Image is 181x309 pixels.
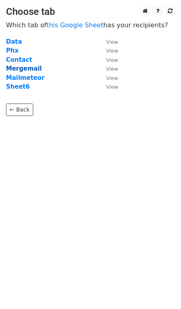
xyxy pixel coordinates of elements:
a: Mergemail [6,65,42,72]
small: View [106,66,118,72]
a: Phx [6,47,18,54]
small: View [106,39,118,45]
a: View [98,74,118,81]
a: View [98,65,118,72]
small: View [106,57,118,63]
a: this Google Sheet [46,21,103,29]
a: View [98,38,118,45]
a: Data [6,38,22,45]
small: View [106,75,118,81]
a: View [98,83,118,90]
p: Which tab of has your recipients? [6,21,175,29]
a: Contact [6,56,32,63]
small: View [106,48,118,54]
iframe: Chat Widget [141,270,181,309]
a: ← Back [6,104,33,116]
h3: Choose tab [6,6,175,18]
small: View [106,84,118,90]
a: Sheet6 [6,83,30,90]
a: View [98,47,118,54]
a: View [98,56,118,63]
a: Mailmeteor [6,74,44,81]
